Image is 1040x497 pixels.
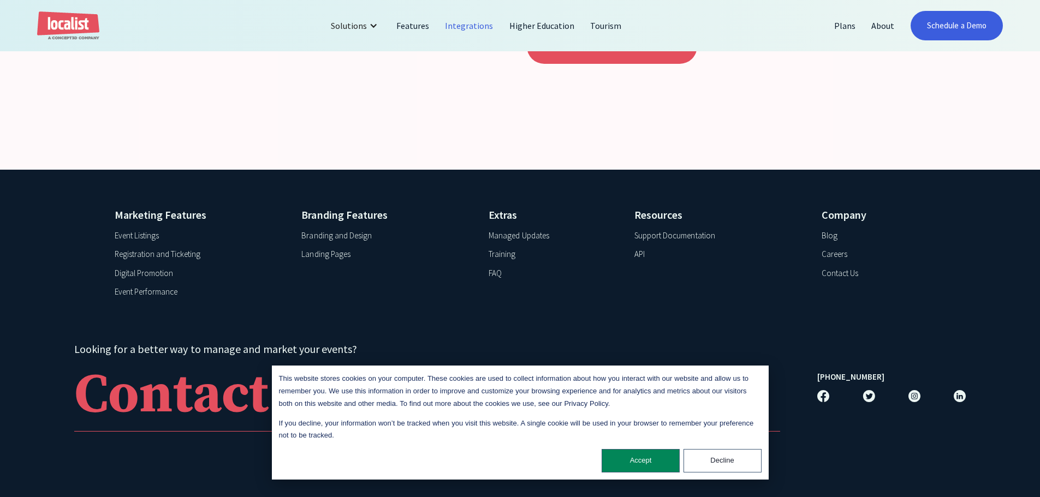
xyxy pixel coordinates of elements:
[389,13,437,39] a: Features
[323,13,389,39] div: Solutions
[822,230,837,242] a: Blog
[822,207,926,223] h4: Company
[911,11,1003,40] a: Schedule a Demo
[864,13,902,39] a: About
[822,248,847,261] a: Careers
[822,267,858,280] a: Contact Us
[74,368,343,423] div: Contact Us
[489,207,614,223] h4: Extras
[634,248,645,261] a: API
[301,248,350,261] a: Landing Pages
[489,248,515,261] a: Training
[684,449,762,472] button: Decline
[437,13,501,39] a: Integrations
[115,286,178,298] a: Event Performance
[331,19,367,32] div: Solutions
[583,13,629,39] a: Tourism
[74,450,966,460] div: © 2024 Localist. All Rights Reserved.
[301,207,468,223] h4: Branding Features
[634,230,715,242] a: Support Documentation
[115,248,201,261] a: Registration and Ticketing
[301,230,372,242] a: Branding and Design
[489,267,502,280] a: FAQ
[279,417,762,442] p: If you decline, your information won’t be tracked when you visit this website. A single cookie wi...
[634,207,801,223] h4: Resources
[279,373,762,410] p: This website stores cookies on your computer. These cookies are used to collect information about...
[74,363,780,432] a: Contact Us
[602,449,680,472] button: Accept
[115,267,174,280] a: Digital Promotion
[115,230,159,242] a: Event Listings
[115,207,281,223] h4: Marketing Features
[827,13,864,39] a: Plans
[37,11,99,40] a: home
[272,366,769,480] div: Cookie banner
[74,341,780,357] h4: Looking for a better way to manage and market your events?
[502,13,583,39] a: Higher Education
[489,230,549,242] a: Managed Updates
[817,371,884,384] a: [PHONE_NUMBER]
